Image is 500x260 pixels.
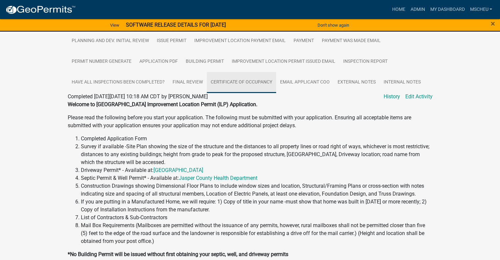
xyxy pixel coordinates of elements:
[153,31,190,52] a: Issue Permit
[467,3,495,16] a: mscheu
[405,93,433,101] a: Edit Activity
[334,72,380,93] a: External Notes
[169,72,207,93] a: Final Review
[68,31,153,52] a: Planning and Dev. Initial Review
[81,214,433,222] li: List of Contractors & Sub-Contractors
[81,174,433,182] li: Septic Permit & Well Permit* - Available at:
[408,3,427,16] a: Admin
[81,143,433,166] li: Survey if available -Site Plan showing the size of the structure and the distances to all propert...
[81,135,433,143] li: Completed Application Form
[318,31,385,52] a: Payment Was Made Email
[190,31,290,52] a: Improvement Location Payment Email
[154,167,203,173] a: [GEOGRAPHIC_DATA]
[491,20,495,28] button: Close
[126,22,226,28] strong: SOFTWARE RELEASE DETAILS FOR [DATE]
[81,198,433,214] li: If you are putting in a Manufactured Home, we will require: 1) Copy of title in your name -must s...
[179,175,257,181] a: Jasper County Health Department
[68,93,208,100] span: Completed [DATE][DATE] 10:18 AM CDT by [PERSON_NAME]
[427,3,467,16] a: My Dashboard
[384,93,400,101] a: History
[68,114,433,130] p: Please read the following before you start your application. The following must be submitted with...
[276,72,334,93] a: Email Applicant COO
[491,19,495,28] span: ×
[207,72,276,93] a: Certificate of Occupancy
[290,31,318,52] a: Payment
[315,20,352,31] button: Don't show again
[339,51,392,72] a: Inspection Report
[107,20,122,31] a: View
[68,51,135,72] a: Permit Number Generate
[68,251,288,257] strong: *No Building Permit will be issued without first obtaining your septic, well, and driveway permits
[135,51,182,72] a: Application PDF
[81,182,433,198] li: Construction Drawings showing Dimensional Floor Plans to include window sizes and location, Struc...
[81,222,433,245] li: Mail Box Requirements (Mailboxes are permitted without the issuance of any permits, however, rura...
[68,72,169,93] a: Have all inspections been completed?
[380,72,425,93] a: Internal Notes
[389,3,408,16] a: Home
[68,101,257,107] strong: Welcome to [GEOGRAPHIC_DATA] Improvement Location Permit (ILP) Application.
[81,166,433,174] li: Driveway Permit* - Available at:
[182,51,228,72] a: Building Permit
[228,51,339,72] a: Improvement Location Permit Issued Email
